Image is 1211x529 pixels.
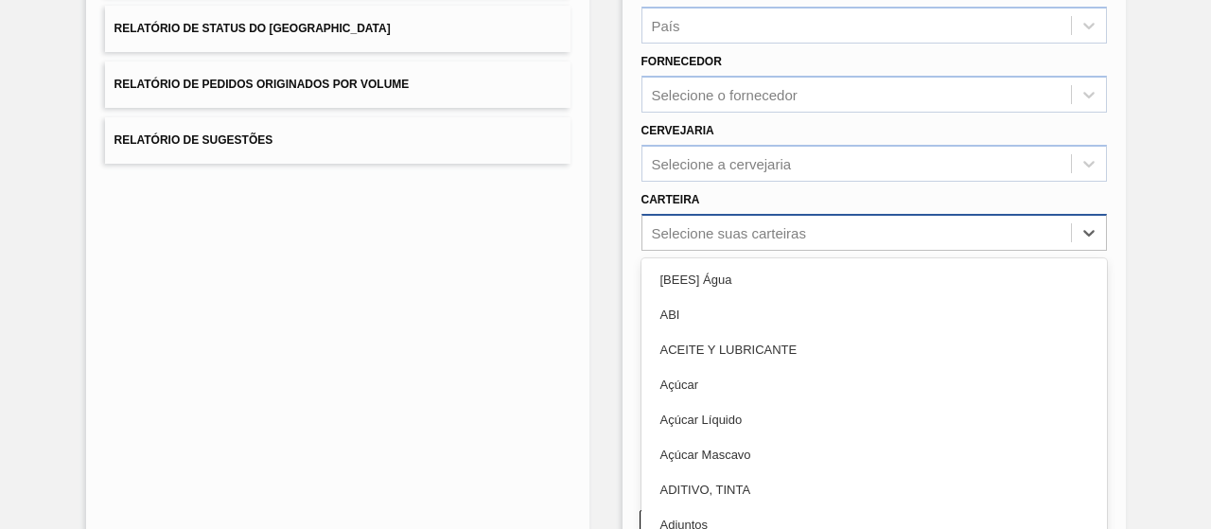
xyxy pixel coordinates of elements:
[105,6,570,52] button: Relatório de Status do [GEOGRAPHIC_DATA]
[641,55,722,68] label: Fornecedor
[114,133,273,147] span: Relatório de Sugestões
[652,18,680,34] div: País
[641,367,1107,402] div: Açúcar
[652,224,806,240] div: Selecione suas carteiras
[641,332,1107,367] div: ACEITE Y LUBRICANTE
[641,262,1107,297] div: [BEES] Água
[641,402,1107,437] div: Açúcar Líquido
[114,78,410,91] span: Relatório de Pedidos Originados por Volume
[652,155,792,171] div: Selecione a cervejaria
[105,62,570,108] button: Relatório de Pedidos Originados por Volume
[641,297,1107,332] div: ABI
[641,472,1107,507] div: ADITIVO, TINTA
[105,117,570,164] button: Relatório de Sugestões
[641,124,714,137] label: Cervejaria
[652,87,798,103] div: Selecione o fornecedor
[641,193,700,206] label: Carteira
[114,22,391,35] span: Relatório de Status do [GEOGRAPHIC_DATA]
[641,437,1107,472] div: Açúcar Mascavo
